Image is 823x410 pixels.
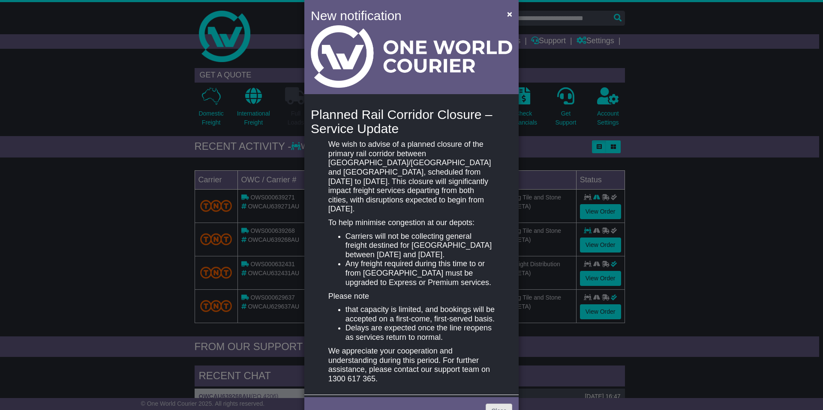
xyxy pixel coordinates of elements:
[328,218,495,228] p: To help minimise congestion at our depots:
[345,259,495,287] li: Any freight required during this time to or from [GEOGRAPHIC_DATA] must be upgraded to Express or...
[503,5,517,23] button: Close
[507,9,512,19] span: ×
[311,6,495,25] h4: New notification
[328,347,495,383] p: We appreciate your cooperation and understanding during this period. For further assistance, plea...
[328,140,495,214] p: We wish to advise of a planned closure of the primary rail corridor between [GEOGRAPHIC_DATA]/[GE...
[328,292,495,301] p: Please note
[311,25,512,88] img: Light
[345,324,495,342] li: Delays are expected once the line reopens as services return to normal.
[345,305,495,324] li: that capacity is limited, and bookings will be accepted on a first-come, first-served basis.
[345,232,495,260] li: Carriers will not be collecting general freight destined for [GEOGRAPHIC_DATA] between [DATE] and...
[311,107,512,136] h4: Planned Rail Corridor Closure – Service Update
